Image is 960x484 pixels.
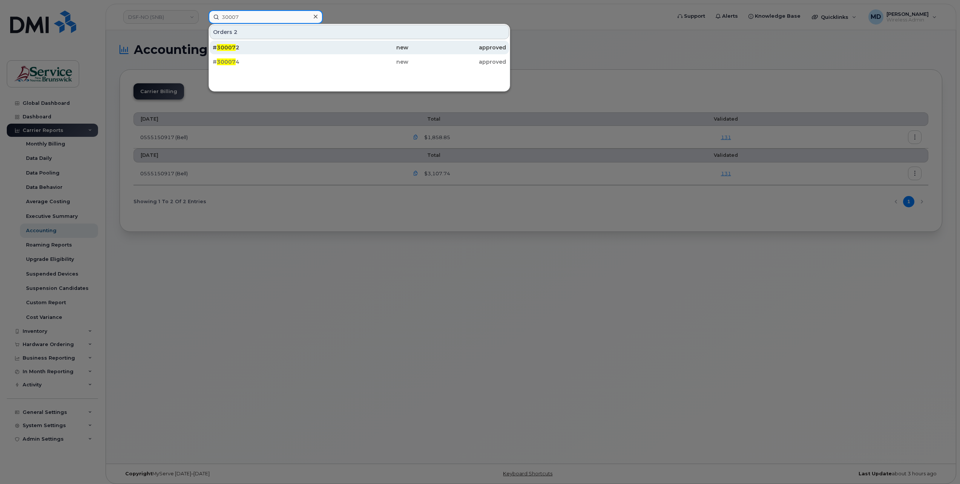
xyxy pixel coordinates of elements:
[210,55,509,69] a: #300074newapproved
[310,44,408,51] div: new
[234,28,238,36] span: 2
[408,44,506,51] div: approved
[310,58,408,66] div: new
[213,44,310,51] div: # 2
[217,44,236,51] span: 30007
[213,58,310,66] div: # 4
[210,25,509,39] div: Orders
[408,58,506,66] div: approved
[217,58,236,65] span: 30007
[210,41,509,54] a: #300072newapproved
